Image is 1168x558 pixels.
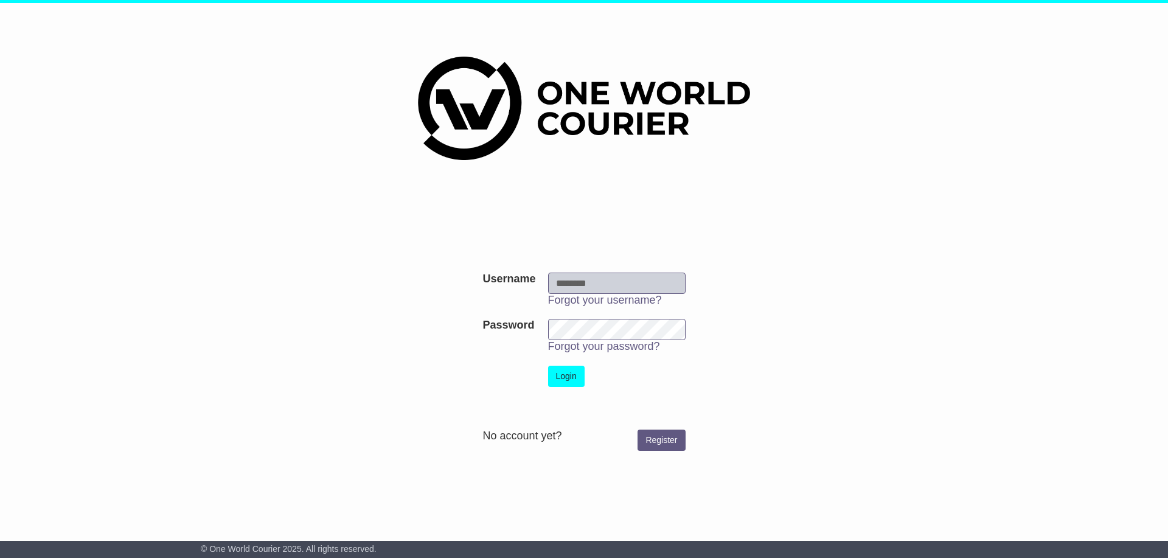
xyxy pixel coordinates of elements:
[201,544,377,554] span: © One World Courier 2025. All rights reserved.
[418,57,750,160] img: One World
[638,430,685,451] a: Register
[548,340,660,352] a: Forgot your password?
[482,430,685,443] div: No account yet?
[482,319,534,332] label: Password
[548,366,585,387] button: Login
[482,273,535,286] label: Username
[548,294,662,306] a: Forgot your username?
